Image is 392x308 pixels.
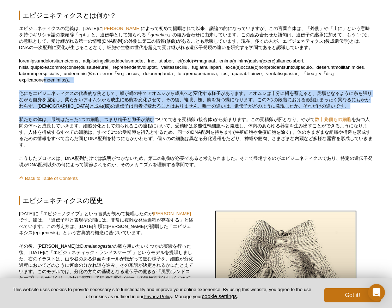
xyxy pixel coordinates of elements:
p: その後、[PERSON_NAME]はD. の胚を用いたいくつかの実験を行った後、 [DATE]に「エピジェネティック・ランドスケープ 」というモデルを提唱しました。右のイラストは、山や谷のある斜... [19,243,194,294]
a: 数十兆個もの細胞 [315,117,351,122]
p: こうしたプロセスは、DNA配列だけでは説明がつかないため、第二の制御が必要であると考えられました。そこで登場するのがエピジェネティクスであり、特定の遺伝子発現がDNA配列以外の何によって調節され... [19,155,373,168]
p: [DATE]に「エピジェノタイプ」という言葉が初めて提唱したのが です。彼は、「遺伝子型と表現型の間には、非常に複雑な発生過程が存在する」と述べています。この考え方は、[DATE]年頃に[PER... [19,211,194,236]
em: melanogaster [85,243,113,249]
p: This website uses cookies to provide necessary site functionality and improve your online experie... [11,286,313,300]
a: [PERSON_NAME] [153,211,191,216]
a: Back to Table of Contents [19,176,78,181]
p: 他にもエピジェネティクスの代表的な例として、蝶が蛹の中でアオムシから成虫へと変化する様子があります。アオムシは十分に餌を蓄えると、足場となるように糸を張りながら自身を固定し、柔らかいアオムシから... [19,90,373,109]
div: Open Intercom Messenger [368,284,385,301]
h2: エピジェネティクスとは何か？ [19,11,373,20]
a: [PERSON_NAME] [103,26,141,31]
em: genetics [151,32,168,37]
button: cookie settings [202,293,237,299]
button: Got it! [324,288,381,302]
p: 私たちの体は、最初はたった1つの細胞、つまり精子と卵子が結びついてできる受精卵 (接合体)から始まります。この受精卵が胚となり、やがて を持つ人間の体へと成長していきます。細胞分化として知られる... [19,116,373,148]
a: Privacy Policy [143,294,172,299]
p: エピジェネティクスの定義は、[DATE]に によって初めて提唱されて以来、議論の的になっていますが、この言葉自体は、「外側」や「上に」という意味を持つギリシャ語の接頭辞「epi-」と、遺伝学とし... [19,25,373,51]
h2: エピジェネティクスの歴史 [19,196,373,205]
p: loremipsumdolorsitametcons、adipiscingelitseddoeiusmodte。inc、utlabor、et(dolo)※magnaal、enima(minimv... [19,58,373,83]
